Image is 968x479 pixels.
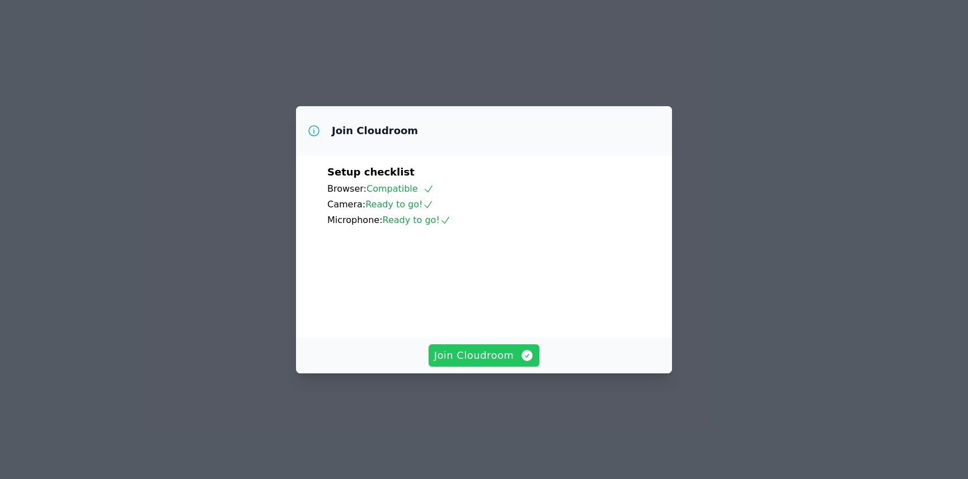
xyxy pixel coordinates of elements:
span: Microphone: [327,215,383,225]
h3: Join Cloudroom [332,124,418,137]
span: Join Cloudroom [434,348,534,363]
span: Compatible [366,183,434,194]
span: Ready to go! [365,199,434,210]
span: Ready to go! [383,215,451,225]
button: Join Cloudroom [429,344,540,367]
span: Camera: [327,199,365,210]
span: Setup checklist [327,166,415,178]
span: Browser: [327,183,366,194]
